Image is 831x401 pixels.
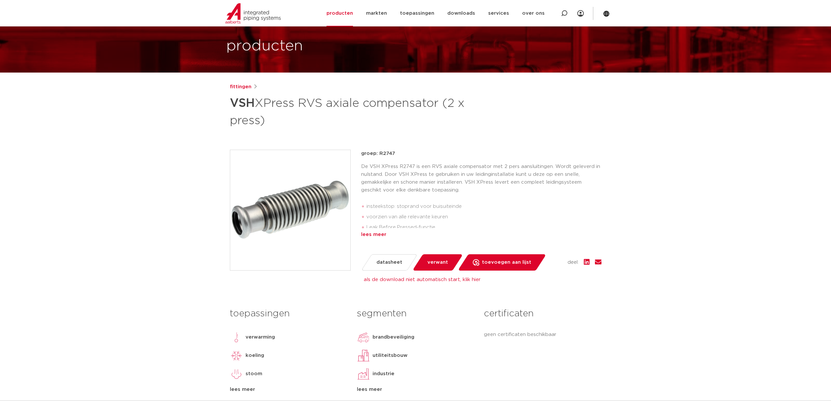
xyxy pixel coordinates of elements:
img: utiliteitsbouw [357,349,370,362]
p: geen certificaten beschikbaar [484,331,601,339]
div: lees meer [230,386,347,393]
a: datasheet [361,254,417,271]
a: als de download niet automatisch start, klik hier [364,277,481,282]
p: koeling [246,352,264,359]
p: verwarming [246,333,275,341]
span: verwant [427,257,448,268]
h3: toepassingen [230,307,347,320]
a: verwant [412,254,463,271]
h3: segmenten [357,307,474,320]
img: koeling [230,349,243,362]
p: stoom [246,370,262,378]
img: industrie [357,367,370,380]
img: verwarming [230,331,243,344]
div: lees meer [361,231,601,239]
p: brandbeveiliging [373,333,414,341]
p: groep: R2747 [361,150,601,158]
li: insteekstop: stoprand voor buisuiteinde [366,201,601,212]
p: De VSH XPress R2747 is een RVS axiale compensator met 2 pers aansluitingen. Wordt geleverd in nul... [361,163,601,194]
span: deel: [567,259,579,266]
li: voorzien van alle relevante keuren [366,212,601,222]
h3: certificaten [484,307,601,320]
img: brandbeveiliging [357,331,370,344]
p: utiliteitsbouw [373,352,408,359]
a: fittingen [230,83,251,91]
h1: producten [226,36,303,57]
h1: XPress RVS axiale compensator (2 x press) [230,93,475,129]
span: toevoegen aan lijst [482,257,531,268]
div: lees meer [357,386,474,393]
strong: VSH [230,97,255,109]
img: stoom [230,367,243,380]
li: Leak Before Pressed-functie [366,222,601,233]
span: datasheet [376,257,402,268]
p: industrie [373,370,394,378]
img: Product Image for VSH XPress RVS axiale compensator (2 x press) [230,150,350,270]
